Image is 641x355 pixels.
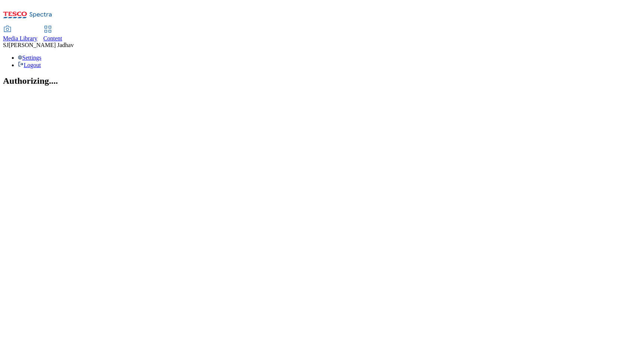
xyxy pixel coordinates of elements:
span: Media Library [3,35,37,42]
a: Media Library [3,26,37,42]
span: SJ [3,42,9,48]
h2: Authorizing.... [3,76,638,86]
a: Content [43,26,62,42]
span: Content [43,35,62,42]
a: Settings [18,54,42,61]
span: [PERSON_NAME] Jadhav [9,42,74,48]
a: Logout [18,62,41,68]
